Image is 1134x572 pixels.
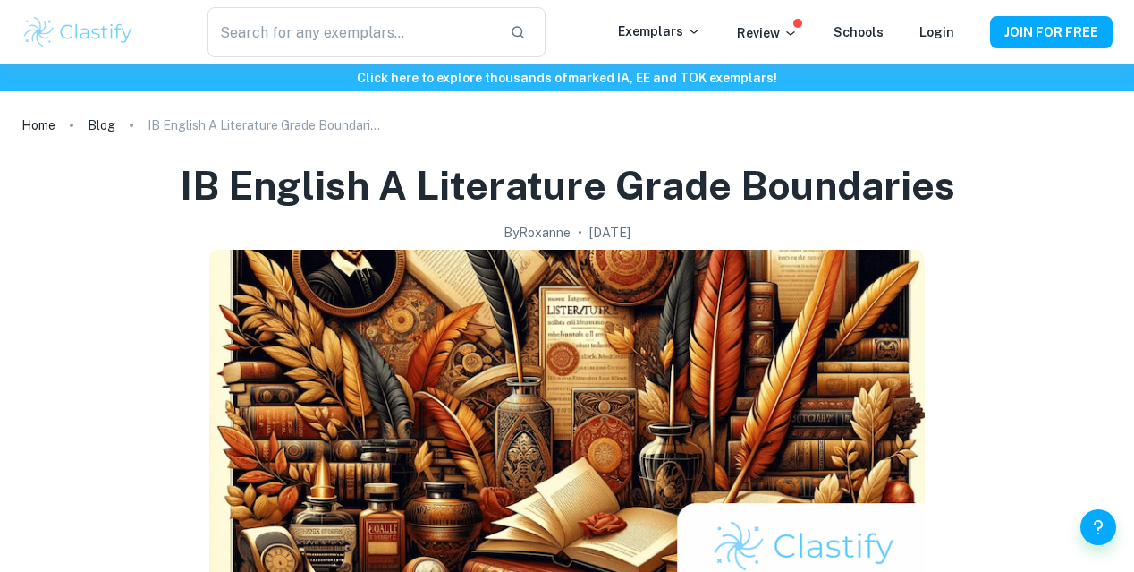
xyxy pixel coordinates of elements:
[88,113,115,138] a: Blog
[21,14,135,50] img: Clastify logo
[737,23,798,43] p: Review
[180,159,955,212] h1: IB English A Literature Grade Boundaries
[1080,509,1116,545] button: Help and Feedback
[4,68,1130,88] h6: Click here to explore thousands of marked IA, EE and TOK exemplars !
[990,16,1113,48] button: JOIN FOR FREE
[578,223,582,243] p: •
[589,223,630,243] h2: [DATE]
[21,113,55,138] a: Home
[618,21,701,41] p: Exemplars
[919,25,954,39] a: Login
[148,115,380,135] p: IB English A Literature Grade Boundaries
[207,7,495,57] input: Search for any exemplars...
[504,223,571,243] h2: By Roxanne
[834,25,884,39] a: Schools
